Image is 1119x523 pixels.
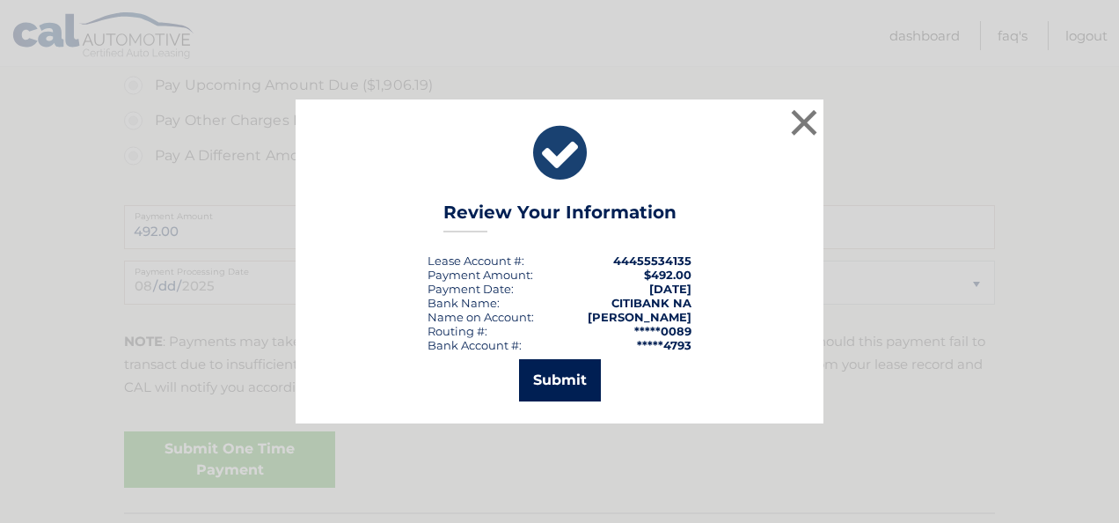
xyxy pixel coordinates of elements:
[428,268,533,282] div: Payment Amount:
[428,282,514,296] div: :
[428,282,511,296] span: Payment Date
[428,254,524,268] div: Lease Account #:
[428,324,487,338] div: Routing #:
[649,282,691,296] span: [DATE]
[644,268,691,282] span: $492.00
[428,310,534,324] div: Name on Account:
[611,296,691,310] strong: CITIBANK NA
[443,202,677,232] h3: Review Your Information
[613,254,691,268] strong: 44455534135
[428,338,522,352] div: Bank Account #:
[428,296,500,310] div: Bank Name:
[588,310,691,324] strong: [PERSON_NAME]
[786,105,822,140] button: ×
[519,359,601,401] button: Submit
